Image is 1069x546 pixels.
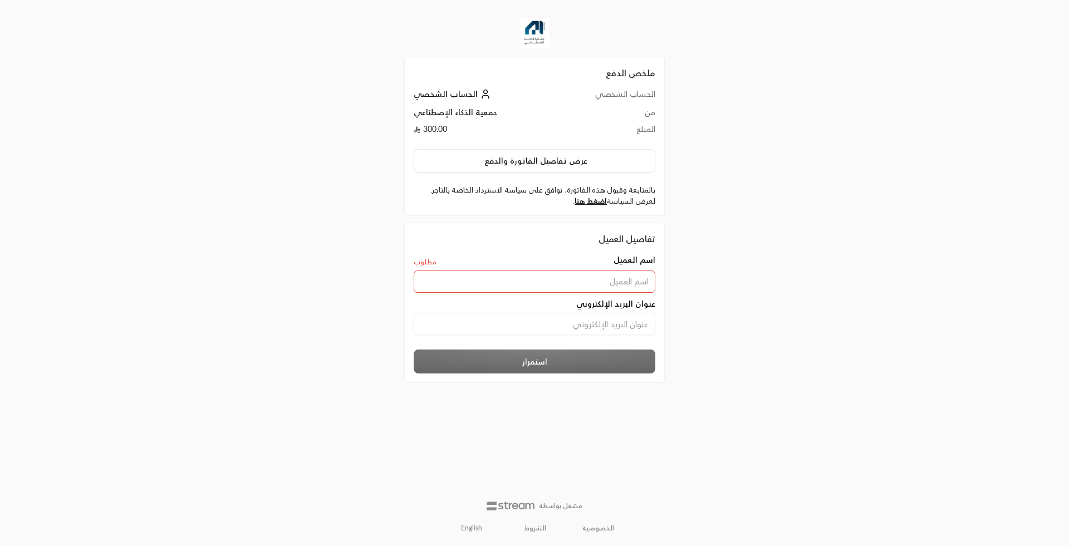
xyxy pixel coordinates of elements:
[455,519,488,537] a: English
[519,18,550,48] img: Company Logo
[414,149,655,173] button: عرض تفاصيل الفاتورة والدفع
[414,89,493,99] a: الحساب الشخصي
[582,524,614,533] a: الخصوصية
[414,254,437,267] div: مطلوب
[539,501,582,510] p: مشغل بواسطة
[414,185,655,206] label: بالمتابعة وقبول هذه الفاتورة، توافق على سياسة الاسترداد الخاصة بالتاجر. لعرض السياسة .
[554,124,655,140] td: المبلغ
[554,88,655,107] td: الحساب الشخصي
[414,124,554,140] td: 300.00
[524,524,546,533] a: الشروط
[414,313,655,335] input: عنوان البريد الإلكتروني
[414,89,478,99] span: الحساب الشخصي
[575,196,607,205] a: اضغط هنا
[414,66,655,80] h2: ملخص الدفع
[554,107,655,124] td: من
[414,270,655,293] input: اسم العميل
[576,298,655,309] span: عنوان البريد الإلكتروني
[414,232,655,245] div: تفاصيل العميل
[414,107,554,124] td: جمعية الذكاء الإصطناعي
[614,254,655,267] span: اسم العميل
